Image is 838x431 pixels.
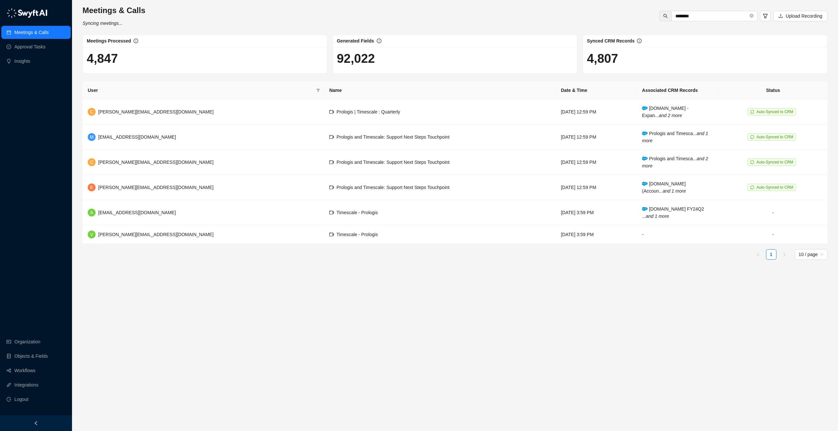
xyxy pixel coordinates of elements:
[14,40,46,53] a: Approval Tasks
[766,249,776,260] li: 1
[556,175,637,200] td: [DATE] 12:59 PM
[795,249,828,260] div: Page Size
[98,185,213,190] span: [PERSON_NAME][EMAIL_ADDRESS][DOMAIN_NAME]
[756,160,793,164] span: Auto-Synced to CRM
[337,51,573,66] h1: 92,022
[14,26,49,39] a: Meetings & Calls
[782,253,786,257] span: right
[753,249,763,260] li: Previous Page
[90,209,93,216] span: A
[377,39,381,43] span: info-circle
[587,51,823,66] h1: 4,807
[7,8,47,18] img: logo-05li4sbe.png
[642,206,704,219] span: [DOMAIN_NAME] FY24Q2 ...
[799,250,824,259] span: 10 / page
[324,81,556,99] th: Name
[642,131,708,143] i: and 1 more
[337,134,449,140] span: Prologis and Timescale: Support Next Steps Touchpoint
[719,225,828,244] td: -
[90,159,93,166] span: C
[637,39,642,43] span: info-circle
[98,160,213,165] span: [PERSON_NAME][EMAIL_ADDRESS][DOMAIN_NAME]
[659,113,682,118] i: and 2 more
[663,14,668,18] span: search
[90,184,93,191] span: E
[756,185,793,190] span: Auto-Synced to CRM
[756,135,793,139] span: Auto-Synced to CRM
[556,150,637,175] td: [DATE] 12:59 PM
[90,133,94,141] span: M
[556,125,637,150] td: [DATE] 12:59 PM
[14,335,40,348] a: Organization
[98,232,213,237] span: [PERSON_NAME][EMAIL_ADDRESS][DOMAIN_NAME]
[98,134,176,140] span: [EMAIL_ADDRESS][DOMAIN_NAME]
[763,13,768,19] span: filter
[556,200,637,225] td: [DATE] 3:59 PM
[556,99,637,125] td: [DATE] 12:59 PM
[14,378,38,391] a: Integrations
[756,110,793,114] span: Auto-Synced to CRM
[329,232,334,237] span: video-camera
[329,210,334,215] span: video-camera
[766,250,776,259] a: 1
[98,210,176,215] span: [EMAIL_ADDRESS][DOMAIN_NAME]
[750,135,754,139] span: sync
[329,135,334,139] span: video-camera
[587,38,634,43] span: Synced CRM Records
[90,108,93,115] span: C
[753,249,763,260] button: left
[750,110,754,114] span: sync
[14,350,48,363] a: Objects & Fields
[337,232,378,237] span: Timescale - Prologis
[14,364,35,377] a: Workflows
[7,397,11,402] span: logout
[88,87,314,94] span: User
[337,109,400,114] span: Prologis | Timescale : Quarterly
[637,225,719,244] td: -
[719,81,828,99] th: Status
[316,88,320,92] span: filter
[337,185,449,190] span: Prologis and Timescale: Support Next Steps Touchpoint
[87,38,131,43] span: Meetings Processed
[773,11,828,21] button: Upload Recording
[756,253,760,257] span: left
[14,393,28,406] span: Logout
[87,51,323,66] h1: 4,847
[642,181,686,194] span: [DOMAIN_NAME] (Accoun...
[779,249,790,260] button: right
[637,81,719,99] th: Associated CRM Records
[750,14,754,18] span: close-circle
[14,55,30,68] a: Insights
[642,131,708,143] span: Prologis and Timesca...
[90,231,93,238] span: V
[663,188,686,194] i: and 1 more
[329,110,334,114] span: video-camera
[82,21,122,26] i: Syncing meetings...
[337,38,374,43] span: Generated Fields
[816,409,831,424] iframe: Intercom live chat
[329,185,334,190] span: video-camera
[337,160,449,165] span: Prologis and Timescale: Support Next Steps Touchpoint
[779,249,790,260] li: Next Page
[34,421,38,425] span: left
[98,109,213,114] span: [PERSON_NAME][EMAIL_ADDRESS][DOMAIN_NAME]
[642,106,688,118] span: [DOMAIN_NAME] - Expan...
[778,14,783,18] span: upload
[750,160,754,164] span: sync
[315,85,321,95] span: filter
[750,185,754,189] span: sync
[134,39,138,43] span: info-circle
[750,13,754,19] span: close-circle
[646,214,669,219] i: and 1 more
[719,200,828,225] td: -
[337,210,378,215] span: Timescale - Prologis
[642,156,708,168] span: Prologis and Timesca...
[329,160,334,164] span: video-camera
[556,81,637,99] th: Date & Time
[786,12,822,20] span: Upload Recording
[82,5,145,16] h3: Meetings & Calls
[642,156,708,168] i: and 2 more
[556,225,637,244] td: [DATE] 3:59 PM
